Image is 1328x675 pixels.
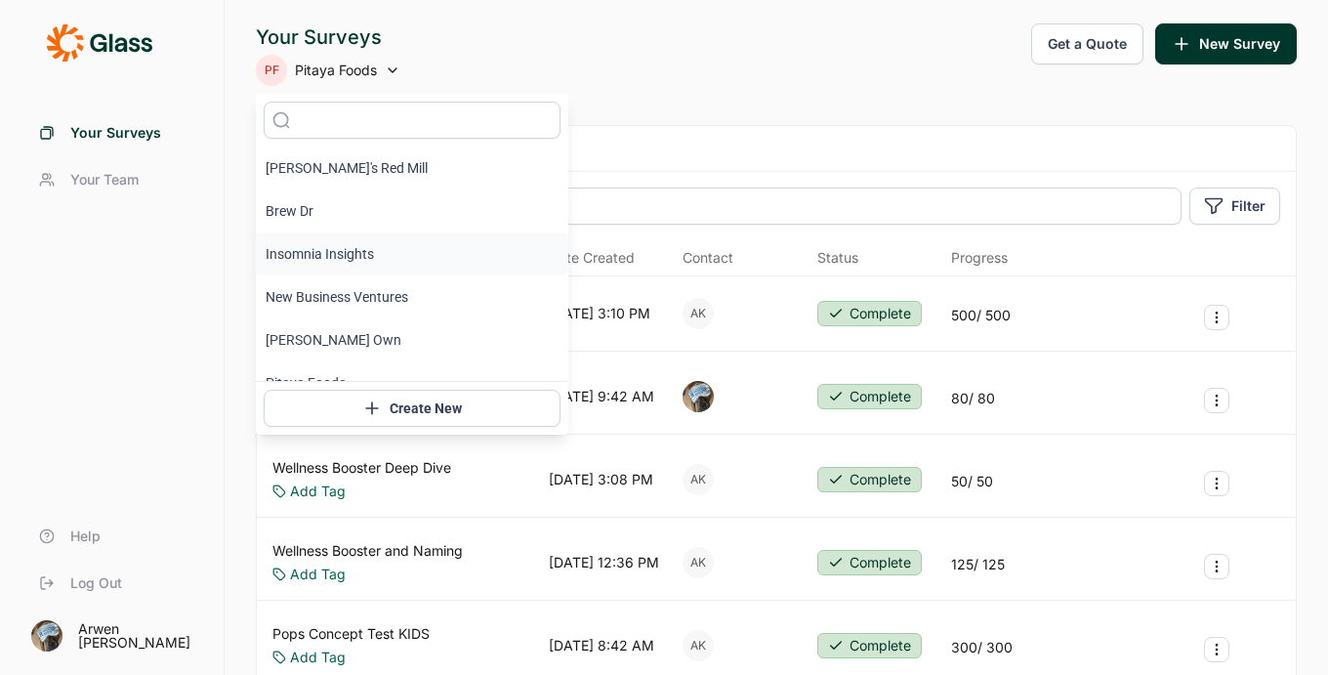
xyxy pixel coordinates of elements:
[272,624,430,644] a: Pops Concept Test KIDS
[951,638,1013,657] div: 300 / 300
[78,622,200,650] div: Arwen [PERSON_NAME]
[290,565,346,584] a: Add Tag
[256,55,287,86] div: PF
[290,482,346,501] a: Add Tag
[817,467,922,492] button: Complete
[683,464,714,495] div: AK
[549,553,659,572] div: [DATE] 12:36 PM
[817,633,922,658] button: Complete
[549,304,650,323] div: [DATE] 3:10 PM
[1155,23,1297,64] button: New Survey
[683,298,714,329] div: AK
[951,555,1005,574] div: 125 / 125
[1204,554,1229,579] button: Survey Actions
[70,573,122,593] span: Log Out
[817,248,858,268] div: Status
[1031,23,1143,64] button: Get a Quote
[272,188,1182,225] input: Search
[1231,196,1266,216] span: Filter
[256,23,400,51] div: Your Surveys
[256,275,568,318] li: New Business Ventures
[264,390,560,427] button: Create New
[549,636,654,655] div: [DATE] 8:42 AM
[295,61,377,80] span: Pitaya Foods
[951,472,993,491] div: 50 / 50
[549,470,653,489] div: [DATE] 3:08 PM
[290,648,346,667] a: Add Tag
[256,318,568,361] li: [PERSON_NAME] Own
[817,301,922,326] button: Complete
[256,190,568,232] li: Brew Dr
[817,550,922,575] button: Complete
[31,620,62,652] img: ocn8z7iqvmiiaveqkfqd.png
[70,527,101,546] span: Help
[70,123,161,143] span: Your Surveys
[1204,471,1229,496] button: Survey Actions
[1204,305,1229,330] button: Survey Actions
[70,170,139,190] span: Your Team
[256,147,568,190] li: [PERSON_NAME]'s Red Mill
[549,387,654,406] div: [DATE] 9:42 AM
[1204,388,1229,413] button: Survey Actions
[272,458,451,478] a: Wellness Booster Deep Dive
[951,389,995,408] div: 80 / 80
[951,306,1011,325] div: 500 / 500
[683,547,714,578] div: AK
[1189,188,1280,225] button: Filter
[256,232,568,275] li: Insomnia Insights
[256,361,568,404] li: Pitaya Foods
[549,248,635,268] span: Date Created
[272,541,463,561] a: Wellness Booster and Naming
[951,248,1008,268] div: Progress
[1204,637,1229,662] button: Survey Actions
[683,381,714,412] img: ocn8z7iqvmiiaveqkfqd.png
[683,248,733,268] div: Contact
[683,630,714,661] div: AK
[817,384,922,409] button: Complete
